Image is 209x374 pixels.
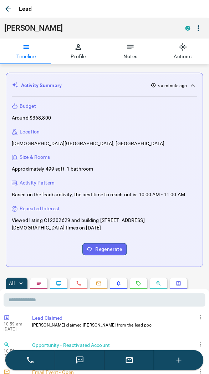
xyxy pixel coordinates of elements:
button: Regenerate [82,243,127,256]
p: [PERSON_NAME] claimed [PERSON_NAME] from the lead pool [32,322,203,329]
svg: Opportunities [156,281,162,287]
p: [DATE] [4,354,25,359]
p: Based on the lead's activity, the best time to reach out is: 10:00 AM - 11:00 AM [12,191,185,199]
p: [DEMOGRAPHIC_DATA][GEOGRAPHIC_DATA], [GEOGRAPHIC_DATA] [12,140,165,147]
svg: Emails [96,281,102,287]
p: Activity Summary [21,82,62,89]
p: Lead Claimed [32,315,203,322]
p: Opportunity - Reactivated Account [32,342,203,349]
p: 10:59 am [4,322,25,327]
p: Lead [19,5,32,13]
svg: Agent Actions [176,281,182,287]
p: < a minute ago [158,82,187,89]
p: Activity Pattern [20,180,55,187]
svg: Requests [136,281,142,287]
svg: Calls [76,281,82,287]
p: Viewed listing C12302629 and building [STREET_ADDRESS][DEMOGRAPHIC_DATA] times on [DATE] [12,217,197,232]
svg: Notes [36,281,42,287]
p: Repeated Interest [20,205,60,213]
p: [PERSON_NAME] has reactivated their account by verifying a email [32,349,203,356]
svg: Lead Browsing Activity [56,281,62,287]
p: Around $368,800 [12,114,51,122]
p: 10:59 am [4,349,25,354]
p: Location [20,128,40,136]
button: Profile [52,39,105,64]
p: Approximately 499 sqft, 1 bathroom [12,166,93,173]
button: Notes [104,39,157,64]
p: All [9,281,15,286]
p: Size & Rooms [20,154,50,161]
div: Activity Summary< a minute ago [12,79,197,92]
div: condos.ca [185,26,190,31]
svg: Listing Alerts [116,281,122,287]
p: Budget [20,102,36,110]
p: [DATE] [4,327,25,332]
h1: [PERSON_NAME] [4,24,175,33]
